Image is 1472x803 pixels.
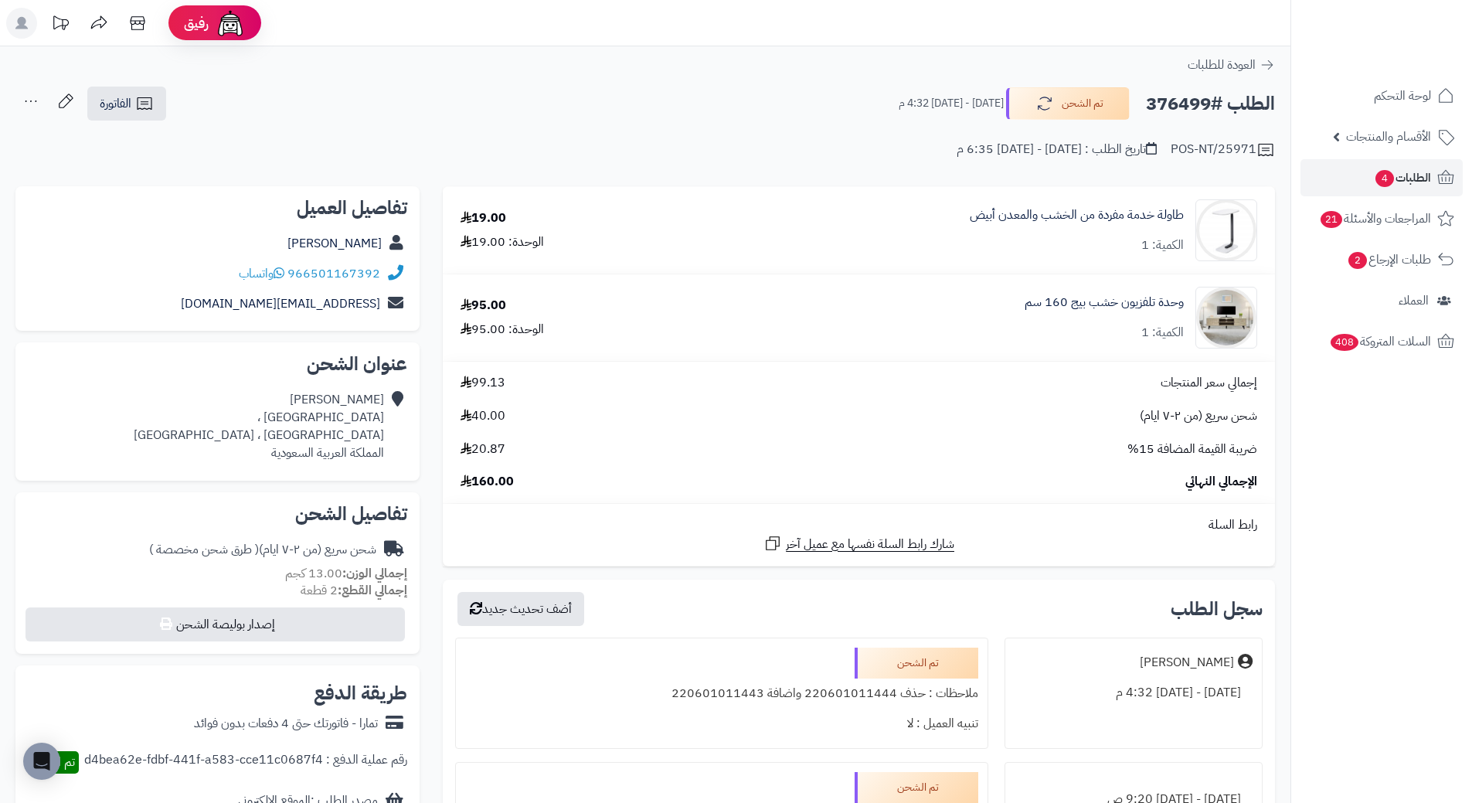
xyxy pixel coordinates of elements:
[1146,88,1275,120] h2: الطلب #376499
[342,564,407,583] strong: إجمالي الوزن:
[970,206,1184,224] a: طاولة خدمة مفردة من الخشب والمعدن أبيض
[1140,407,1257,425] span: شحن سريع (من ٢-٧ ايام)
[449,516,1269,534] div: رابط السلة
[1140,654,1234,672] div: [PERSON_NAME]
[314,684,407,703] h2: طريقة الدفع
[855,648,978,679] div: تم الشحن
[465,709,977,739] div: تنبيه العميل : لا
[1300,282,1463,319] a: العملاء
[1300,323,1463,360] a: السلات المتروكة408
[763,534,954,553] a: شارك رابط السلة نفسها مع عميل آخر
[1161,374,1257,392] span: إجمالي سعر المنتجات
[1374,85,1431,107] span: لوحة التحكم
[184,14,209,32] span: رفيق
[25,607,405,641] button: إصدار بوليصة الشحن
[1006,87,1130,120] button: تم الشحن
[957,141,1157,158] div: تاريخ الطلب : [DATE] - [DATE] 6:35 م
[465,679,977,709] div: ملاحظات : حذف 220601011444 واضافة 220601011443
[1320,210,1343,228] span: 21
[1348,251,1367,269] span: 2
[786,536,954,553] span: شارك رابط السلة نفسها مع عميل آخر
[84,751,407,774] div: رقم عملية الدفع : d4bea62e-fdbf-441f-a583-cce11c0687f4
[1347,249,1431,271] span: طلبات الإرجاع
[1367,28,1457,60] img: logo-2.png
[1171,600,1263,618] h3: سجل الطلب
[134,391,384,461] div: [PERSON_NAME] [GEOGRAPHIC_DATA] ، [GEOGRAPHIC_DATA] ، [GEOGRAPHIC_DATA] المملكة العربية السعودية
[301,581,407,600] small: 2 قطعة
[1196,287,1256,349] img: 1750490663-220601011443-90x90.jpg
[1330,333,1359,351] span: 408
[28,505,407,523] h2: تفاصيل الشحن
[461,297,506,315] div: 95.00
[461,233,544,251] div: الوحدة: 19.00
[1329,331,1431,352] span: السلات المتروكة
[28,355,407,373] h2: عنوان الشحن
[287,264,380,283] a: 966501167392
[41,8,80,43] a: تحديثات المنصة
[1346,126,1431,148] span: الأقسام والمنتجات
[1399,290,1429,311] span: العملاء
[181,294,380,313] a: [EMAIL_ADDRESS][DOMAIN_NAME]
[1375,169,1394,187] span: 4
[23,743,60,780] div: Open Intercom Messenger
[461,407,505,425] span: 40.00
[28,199,407,217] h2: تفاصيل العميل
[1300,77,1463,114] a: لوحة التحكم
[461,473,514,491] span: 160.00
[87,87,166,121] a: الفاتورة
[1319,208,1431,230] span: المراجعات والأسئلة
[1300,159,1463,196] a: الطلبات4
[239,264,284,283] a: واتساب
[1185,473,1257,491] span: الإجمالي النهائي
[461,321,544,339] div: الوحدة: 95.00
[457,592,584,626] button: أضف تحديث جديد
[461,209,506,227] div: 19.00
[461,441,505,458] span: 20.87
[1141,324,1184,342] div: الكمية: 1
[1127,441,1257,458] span: ضريبة القيمة المضافة 15%
[1188,56,1256,74] span: العودة للطلبات
[100,94,131,113] span: الفاتورة
[1141,236,1184,254] div: الكمية: 1
[287,234,382,253] a: [PERSON_NAME]
[1188,56,1275,74] a: العودة للطلبات
[1300,241,1463,278] a: طلبات الإرجاع2
[1025,294,1184,311] a: وحدة تلفزيون خشب بيج 160 سم
[1300,200,1463,237] a: المراجعات والأسئلة21
[899,96,1004,111] small: [DATE] - [DATE] 4:32 م
[338,581,407,600] strong: إجمالي القطع:
[1196,199,1256,261] img: 1735575541-110108010255-90x90.jpg
[1374,167,1431,189] span: الطلبات
[285,564,407,583] small: 13.00 كجم
[1015,678,1253,708] div: [DATE] - [DATE] 4:32 م
[215,8,246,39] img: ai-face.png
[149,541,376,559] div: شحن سريع (من ٢-٧ ايام)
[1171,141,1275,159] div: POS-NT/25971
[149,540,259,559] span: ( طرق شحن مخصصة )
[461,374,505,392] span: 99.13
[855,772,978,803] div: تم الشحن
[194,715,378,733] div: تمارا - فاتورتك حتى 4 دفعات بدون فوائد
